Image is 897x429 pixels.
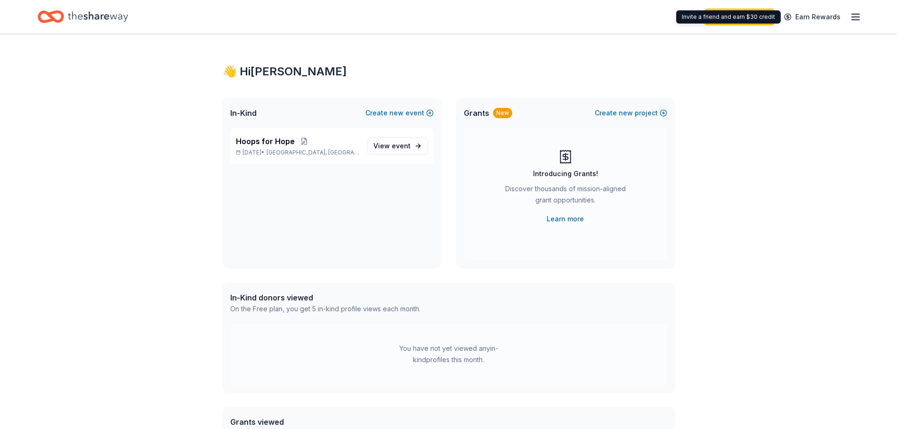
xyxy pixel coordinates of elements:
div: 👋 Hi [PERSON_NAME] [223,64,675,79]
div: Introducing Grants! [533,168,598,179]
div: Invite a friend and earn $30 credit [676,10,781,24]
div: You have not yet viewed any in-kind profiles this month. [390,343,508,365]
a: View event [367,138,428,154]
button: Createnewproject [595,107,667,119]
div: New [493,108,512,118]
a: Home [38,6,128,28]
a: Start free trial [704,8,775,25]
span: Hoops for Hope [236,136,295,147]
button: Createnewevent [365,107,434,119]
div: Discover thousands of mission-aligned grant opportunities. [501,183,630,210]
div: Grants viewed [230,416,415,428]
div: In-Kind donors viewed [230,292,420,303]
p: [DATE] • [236,149,360,156]
span: new [389,107,404,119]
span: new [619,107,633,119]
span: View [373,140,411,152]
a: Earn Rewards [778,8,846,25]
span: event [392,142,411,150]
span: In-Kind [230,107,257,119]
div: On the Free plan, you get 5 in-kind profile views each month. [230,303,420,315]
a: Learn more [547,213,584,225]
span: [GEOGRAPHIC_DATA], [GEOGRAPHIC_DATA] [267,149,359,156]
span: Grants [464,107,489,119]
